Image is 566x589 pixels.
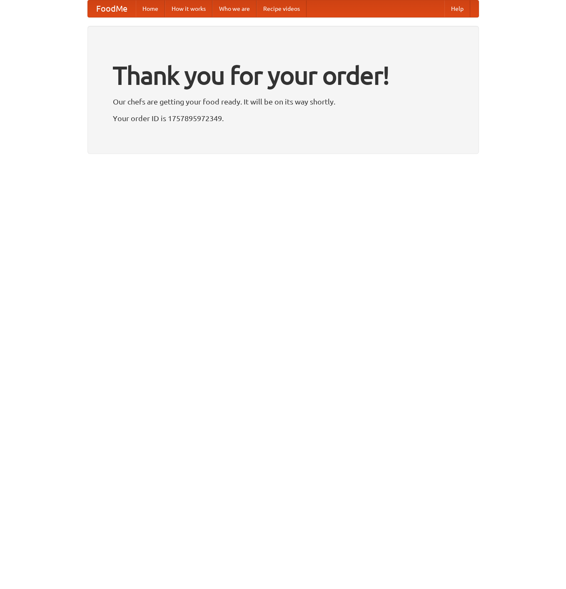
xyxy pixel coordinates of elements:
a: Help [444,0,470,17]
p: Our chefs are getting your food ready. It will be on its way shortly. [113,95,454,108]
a: How it works [165,0,212,17]
a: Recipe videos [257,0,307,17]
p: Your order ID is 1757895972349. [113,112,454,124]
a: Who we are [212,0,257,17]
h1: Thank you for your order! [113,55,454,95]
a: Home [136,0,165,17]
a: FoodMe [88,0,136,17]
